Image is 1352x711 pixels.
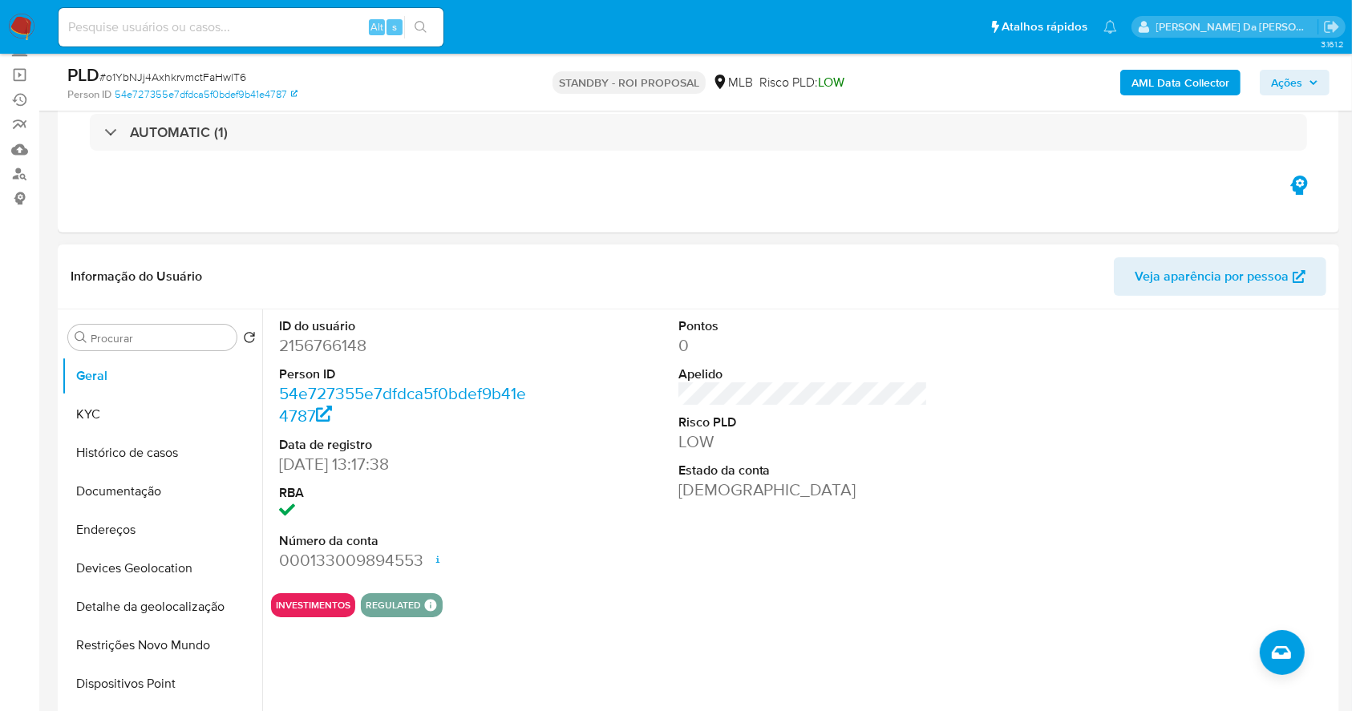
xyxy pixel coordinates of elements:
dt: RBA [279,484,529,502]
button: Veja aparência por pessoa [1114,257,1326,296]
button: Retornar ao pedido padrão [243,331,256,349]
input: Pesquise usuários ou casos... [59,17,443,38]
span: LOW [818,73,844,91]
button: Dispositivos Point [62,665,262,703]
button: search-icon [404,16,437,38]
dt: ID do usuário [279,317,529,335]
p: patricia.varelo@mercadopago.com.br [1156,19,1318,34]
a: 54e727355e7dfdca5f0bdef9b41e4787 [279,382,526,427]
b: PLD [67,62,99,87]
dt: Pontos [678,317,929,335]
button: KYC [62,395,262,434]
span: 3.161.2 [1321,38,1344,50]
button: Restrições Novo Mundo [62,626,262,665]
dt: Risco PLD [678,414,929,431]
button: Histórico de casos [62,434,262,472]
div: MLB [712,74,753,91]
b: Person ID [67,87,111,102]
span: Risco PLD: [759,74,844,91]
dd: 0 [678,334,929,357]
b: AML Data Collector [1131,70,1229,95]
dt: Person ID [279,366,529,383]
h1: Informação do Usuário [71,269,202,285]
dd: [DATE] 13:17:38 [279,453,529,475]
h3: AUTOMATIC (1) [130,123,228,141]
dt: Data de registro [279,436,529,454]
dd: 000133009894553 [279,549,529,572]
a: Notificações [1103,20,1117,34]
button: Geral [62,357,262,395]
a: 54e727355e7dfdca5f0bdef9b41e4787 [115,87,298,102]
button: AML Data Collector [1120,70,1241,95]
span: s [392,19,397,34]
button: Documentação [62,472,262,511]
a: Sair [1323,18,1340,35]
dt: Número da conta [279,532,529,550]
span: # o1YbNJj4AxhkrvmctFaHwlT6 [99,69,246,85]
dd: LOW [678,430,929,453]
button: Endereços [62,511,262,549]
button: Devices Geolocation [62,549,262,588]
button: Procurar [75,331,87,344]
dt: Apelido [678,366,929,383]
dd: [DEMOGRAPHIC_DATA] [678,479,929,501]
input: Procurar [91,331,230,345]
span: Atalhos rápidos [1002,18,1087,35]
span: Alt [370,19,383,34]
div: AUTOMATIC (1) [90,114,1307,151]
dt: Estado da conta [678,462,929,479]
span: Ações [1271,70,1302,95]
p: STANDBY - ROI PROPOSAL [553,71,706,94]
dd: 2156766148 [279,334,529,357]
button: Detalhe da geolocalização [62,588,262,626]
button: Ações [1260,70,1330,95]
span: Veja aparência por pessoa [1135,257,1289,296]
